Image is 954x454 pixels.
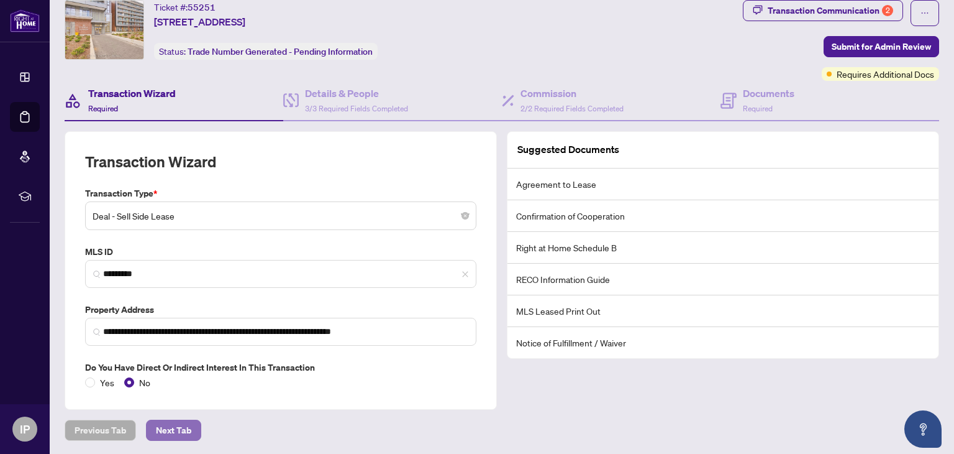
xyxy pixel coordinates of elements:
[507,295,938,327] li: MLS Leased Print Out
[88,104,118,113] span: Required
[20,420,30,438] span: IP
[85,187,476,200] label: Transaction Type
[824,36,939,57] button: Submit for Admin Review
[146,420,201,441] button: Next Tab
[520,104,624,113] span: 2/2 Required Fields Completed
[85,152,216,172] h2: Transaction Wizard
[65,1,143,59] img: IMG-C12343536_1.jpg
[305,86,408,101] h4: Details & People
[768,1,893,21] div: Transaction Communication
[507,327,938,358] li: Notice of Fulfillment / Waiver
[461,212,469,220] span: close-circle
[461,271,469,278] span: close
[188,2,216,13] span: 55251
[156,420,191,440] span: Next Tab
[154,43,378,60] div: Status:
[882,5,893,16] div: 2
[154,14,245,29] span: [STREET_ADDRESS]
[507,232,938,264] li: Right at Home Schedule B
[93,204,469,228] span: Deal - Sell Side Lease
[85,361,476,374] label: Do you have direct or indirect interest in this transaction
[920,9,929,17] span: ellipsis
[507,264,938,295] li: RECO Information Guide
[832,37,931,57] span: Submit for Admin Review
[95,376,119,389] span: Yes
[837,67,934,81] span: Requires Additional Docs
[93,328,101,336] img: search_icon
[93,271,101,278] img: search_icon
[85,245,476,259] label: MLS ID
[507,200,938,232] li: Confirmation of Cooperation
[743,104,773,113] span: Required
[743,86,794,101] h4: Documents
[10,9,40,32] img: logo
[305,104,408,113] span: 3/3 Required Fields Completed
[517,142,619,157] article: Suggested Documents
[134,376,155,389] span: No
[188,46,373,57] span: Trade Number Generated - Pending Information
[88,86,176,101] h4: Transaction Wizard
[65,420,136,441] button: Previous Tab
[904,410,942,448] button: Open asap
[85,303,476,317] label: Property Address
[507,169,938,200] li: Agreement to Lease
[520,86,624,101] h4: Commission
